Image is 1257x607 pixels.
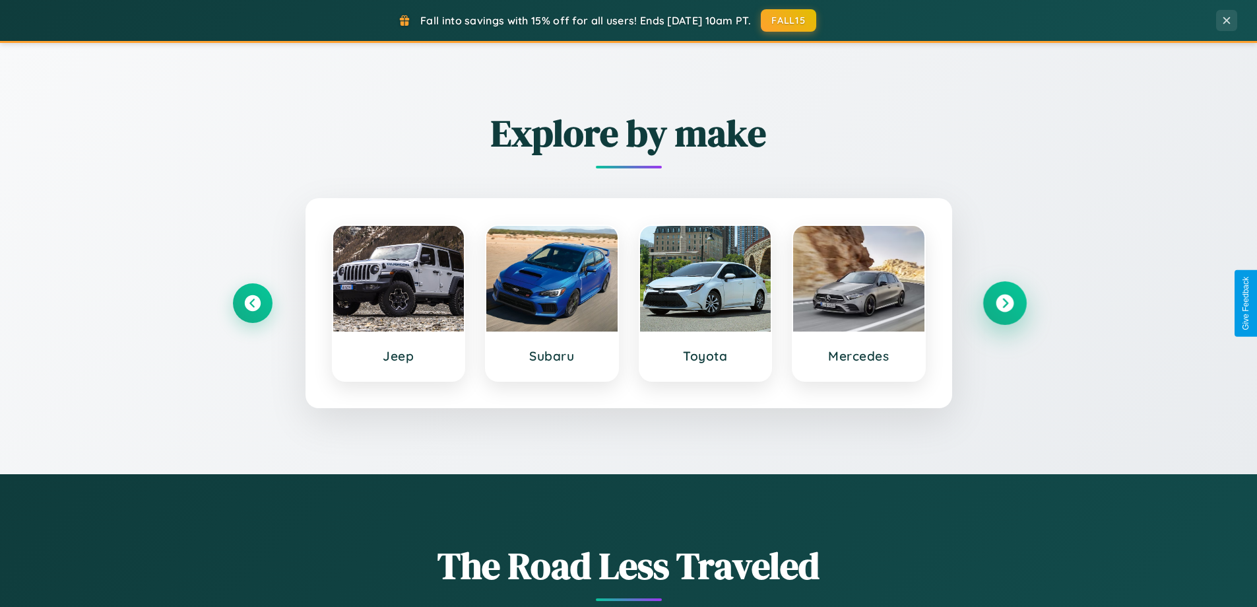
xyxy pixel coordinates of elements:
[500,348,604,364] h3: Subaru
[761,9,816,32] button: FALL15
[346,348,451,364] h3: Jeep
[1241,277,1250,330] div: Give Feedback
[653,348,758,364] h3: Toyota
[806,348,911,364] h3: Mercedes
[233,540,1025,591] h1: The Road Less Traveled
[420,14,751,27] span: Fall into savings with 15% off for all users! Ends [DATE] 10am PT.
[233,108,1025,159] h2: Explore by make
